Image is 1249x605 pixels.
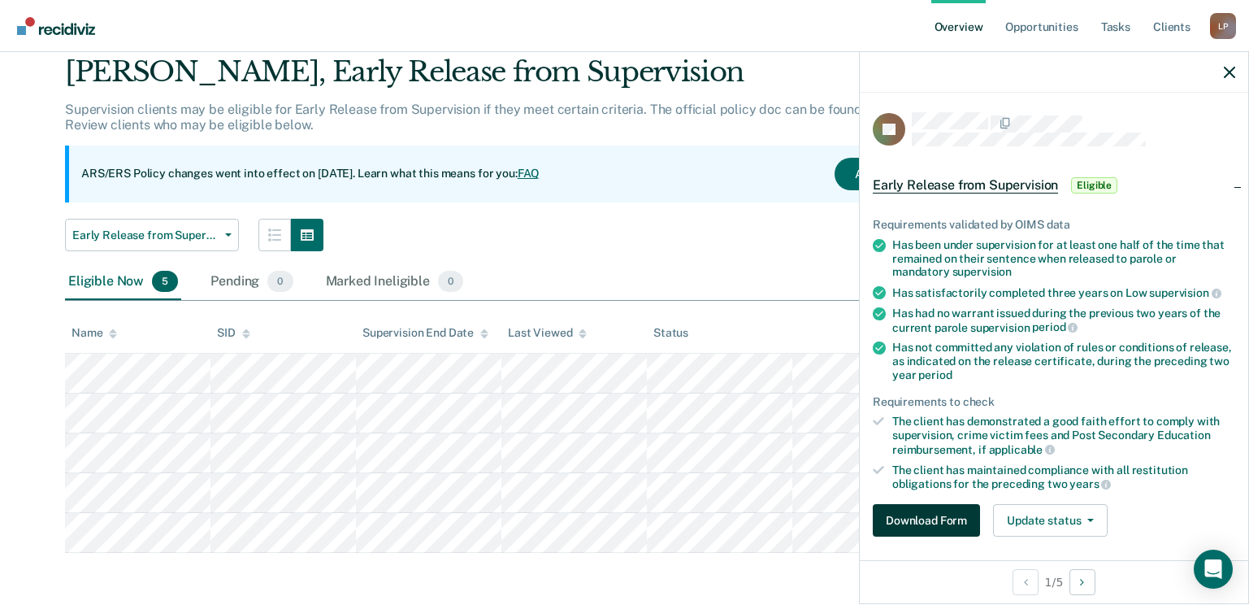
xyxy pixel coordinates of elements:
[1194,550,1233,589] div: Open Intercom Messenger
[1071,177,1117,194] span: Eligible
[323,264,467,300] div: Marked Ineligible
[653,326,688,340] div: Status
[918,368,952,381] span: period
[508,326,587,340] div: Last Viewed
[1032,320,1078,333] span: period
[892,307,1235,334] div: Has had no warrant issued during the previous two years of the current parole supervision
[989,443,1055,456] span: applicable
[1013,569,1039,595] button: Previous Opportunity
[65,55,1002,102] div: [PERSON_NAME], Early Release from Supervision
[1149,286,1221,299] span: supervision
[835,158,989,190] button: Acknowledge & Close
[518,167,540,180] a: FAQ
[873,218,1235,232] div: Requirements validated by OIMS data
[873,177,1058,194] span: Early Release from Supervision
[207,264,296,300] div: Pending
[152,271,178,292] span: 5
[952,265,1012,278] span: supervision
[362,326,488,340] div: Supervision End Date
[892,285,1235,300] div: Has satisfactorily completed three years on Low
[1210,13,1236,39] button: Profile dropdown button
[892,415,1235,456] div: The client has demonstrated a good faith effort to comply with supervision, crime victim fees and...
[993,504,1108,537] button: Update status
[438,271,463,292] span: 0
[873,504,980,537] button: Download Form
[72,229,219,242] span: Early Release from Supervision
[892,341,1235,381] div: Has not committed any violation of rules or conditions of release, as indicated on the release ce...
[17,17,95,35] img: Recidiviz
[267,271,293,292] span: 0
[1210,13,1236,39] div: L P
[72,326,117,340] div: Name
[892,464,1235,491] div: The client has maintained compliance with all restitution obligations for the preceding two
[217,326,250,340] div: SID
[873,504,987,537] a: Navigate to form link
[65,102,988,133] p: Supervision clients may be eligible for Early Release from Supervision if they meet certain crite...
[81,166,540,182] p: ARS/ERS Policy changes went into effect on [DATE]. Learn what this means for you:
[65,264,181,300] div: Eligible Now
[860,560,1248,603] div: 1 / 5
[873,395,1235,409] div: Requirements to check
[1069,569,1095,595] button: Next Opportunity
[1069,477,1111,490] span: years
[892,238,1235,279] div: Has been under supervision for at least one half of the time that remained on their sentence when...
[860,159,1248,211] div: Early Release from SupervisionEligible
